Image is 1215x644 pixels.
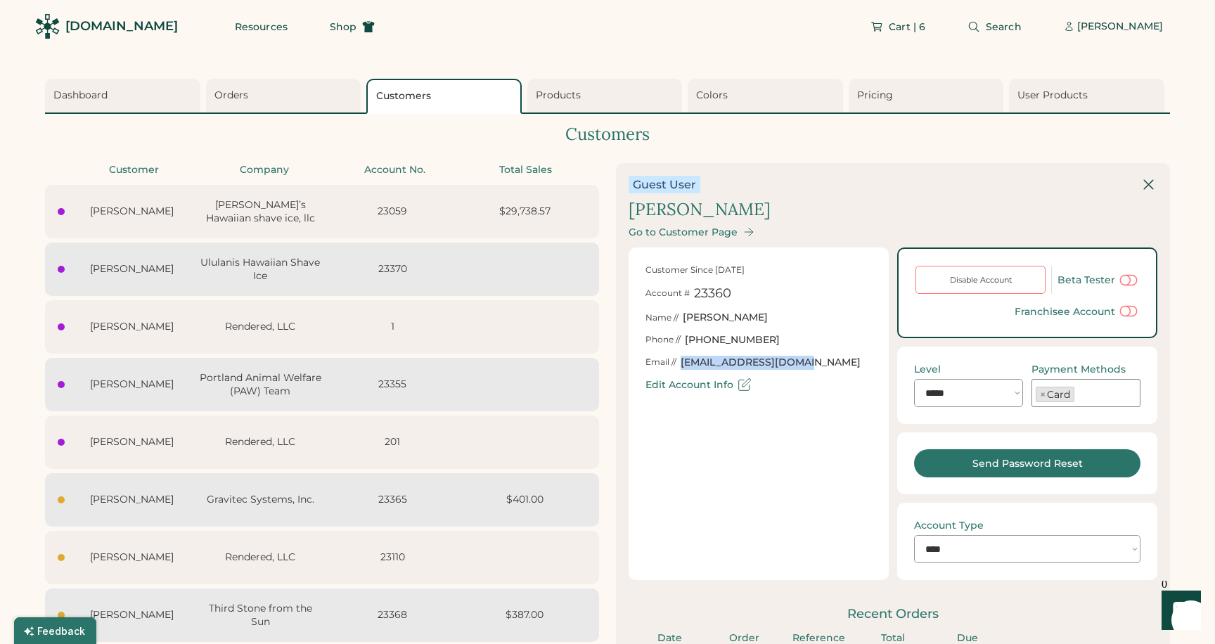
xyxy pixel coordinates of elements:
div: Ululanis Hawaiian Shave Ice [198,256,322,283]
div: [PERSON_NAME] [683,311,768,325]
div: Portland Animal Welfare (PAW) Team [198,371,322,399]
div: Customers [376,89,516,103]
div: Customer Since [DATE] [645,264,745,276]
img: Rendered Logo - Screens [35,14,60,39]
div: Account Type [914,520,984,532]
div: Payment Methods [1031,363,1126,375]
div: Pricing [857,89,1000,103]
div: Company [204,163,326,177]
li: Card [1036,387,1074,402]
div: Rendered, LLC [198,435,322,449]
div: 23059 [330,205,454,219]
div: 23368 [330,608,454,622]
div: Last seen today at 11:40 am [58,208,65,215]
div: [EMAIL_ADDRESS][DOMAIN_NAME] [681,356,861,370]
div: [PERSON_NAME] [73,493,190,507]
div: 23370 [330,262,454,276]
div: Account No. [334,163,456,177]
button: Search [951,13,1039,41]
div: Orders [214,89,357,103]
div: [PERSON_NAME] [73,550,190,565]
div: Name // [645,312,679,324]
span: Cart | 6 [889,22,925,32]
div: [PHONE_NUMBER] [685,333,780,347]
div: [PERSON_NAME] [73,435,190,449]
div: Last seen today at 9:46 am [58,496,65,503]
div: Account # [645,288,690,300]
button: Cart | 6 [854,13,942,41]
div: Edit Account Info [645,379,733,391]
div: Recent Orders [629,605,1157,623]
div: Gravitec Systems, Inc. [198,493,322,507]
div: Last seen Aug 12, 25 at 5:04 pm [58,554,65,561]
div: Last seen today at 10:30 am [58,439,65,446]
div: [PERSON_NAME] [73,205,190,219]
div: [PERSON_NAME] [73,320,190,334]
div: Last seen today at 11:35 am [58,266,65,273]
div: 23365 [330,493,454,507]
div: $401.00 [463,493,586,507]
button: Disable Account [915,266,1046,294]
div: Rendered, LLC [198,320,322,334]
div: 23110 [330,550,454,565]
div: [PERSON_NAME] [73,262,190,276]
div: [PERSON_NAME] [73,378,190,392]
iframe: Front Chat [1148,581,1209,641]
div: Go to Customer Page [629,226,738,238]
div: Phone // [645,334,681,346]
div: Dashboard [53,89,196,103]
div: Customer [73,163,195,177]
div: [PERSON_NAME] [73,608,190,622]
div: 201 [330,435,454,449]
div: [PERSON_NAME]’s Hawaiian shave ice, llc [198,198,322,226]
div: User Products [1017,89,1160,103]
div: [PERSON_NAME] [1077,20,1163,34]
div: Last seen today at 11:13 am [58,381,65,388]
span: Shop [330,22,356,32]
div: Franchisee Account [1015,306,1115,318]
div: Beta Tester [1057,274,1115,286]
div: $29,738.57 [463,205,586,219]
button: Resources [218,13,304,41]
div: Products [536,89,679,103]
div: Total Sales [465,163,587,177]
div: 23355 [330,378,454,392]
button: Shop [313,13,392,41]
div: [DOMAIN_NAME] [65,18,178,35]
div: Customers [45,122,1170,146]
div: 1 [330,320,454,334]
div: Level [914,363,941,375]
div: $387.00 [463,608,586,622]
div: 23360 [694,285,731,302]
button: Use this to limit an account deleting, copying, or editing products in their "My Products" page [1118,302,1139,320]
div: Guest User [633,177,696,192]
div: Colors [696,89,839,103]
div: Last seen Aug 12, 25 at 4:47 pm [58,612,65,619]
span: Search [986,22,1022,32]
div: Last seen today at 11:24 am [58,323,65,330]
div: Email // [645,356,676,368]
span: × [1040,389,1046,399]
div: Third Stone from the Sun [198,602,322,629]
div: [PERSON_NAME] [629,198,771,221]
button: Send Password Reset [914,449,1140,477]
div: Rendered, LLC [198,550,322,565]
